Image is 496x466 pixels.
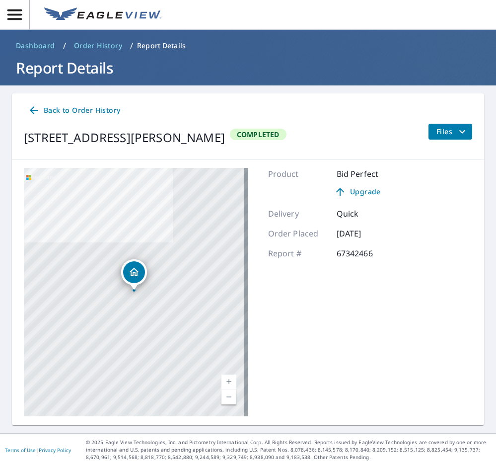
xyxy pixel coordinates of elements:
a: Back to Order History [24,101,124,120]
p: 67342466 [337,247,396,259]
p: Bid Perfect [337,168,396,180]
li: / [130,40,133,52]
span: Back to Order History [28,104,120,117]
a: Dashboard [12,38,59,54]
p: Order Placed [268,228,328,239]
a: EV Logo [38,1,167,28]
span: Files [436,126,468,138]
p: | [5,447,71,453]
h1: Report Details [12,58,484,78]
a: Current Level 17, Zoom In [221,375,236,389]
span: Order History [74,41,122,51]
p: Quick [337,208,396,220]
a: Upgrade [327,184,389,200]
p: [DATE] [337,228,396,239]
a: Order History [70,38,126,54]
span: Completed [231,130,285,139]
div: Dropped pin, building 1, Residential property, 12 Biscuit Hill Rd Foster, RI 02825 [121,259,147,290]
img: EV Logo [44,7,161,22]
nav: breadcrumb [12,38,484,54]
p: Report # [268,247,328,259]
button: filesDropdownBtn-67342466 [428,124,472,140]
p: Report Details [137,41,186,51]
div: [STREET_ADDRESS][PERSON_NAME] [24,129,225,147]
li: / [63,40,66,52]
a: Current Level 17, Zoom Out [221,389,236,404]
a: Terms of Use [5,447,36,454]
a: Privacy Policy [39,447,71,454]
p: Product [268,168,328,200]
p: Delivery [268,208,328,220]
span: Upgrade [333,186,383,198]
p: © 2025 Eagle View Technologies, Inc. and Pictometry International Corp. All Rights Reserved. Repo... [86,439,491,461]
span: Dashboard [16,41,55,51]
